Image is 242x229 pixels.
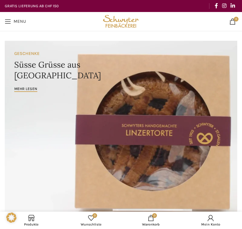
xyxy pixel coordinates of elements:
a: 0 Wunschliste [61,213,121,227]
span: Warenkorb [124,222,178,226]
div: Meine Wunschliste [61,213,121,227]
a: Instagram social link [220,1,228,11]
a: 0 Warenkorb [121,213,181,227]
span: Produkte [5,222,58,226]
span: Mein Konto [184,222,237,226]
a: Produkte [2,213,61,227]
span: Menu [14,19,26,24]
a: 0 [226,15,239,28]
img: Bäckerei Schwyter [102,12,140,31]
strong: GRATIS LIEFERUNG AB CHF 150 [5,4,59,8]
span: Wunschliste [65,222,118,226]
a: Mein Konto [181,213,240,227]
a: Facebook social link [213,1,220,11]
span: 0 [152,213,157,218]
a: Linkedin social link [229,1,237,11]
span: 0 [234,17,239,21]
span: 0 [92,213,97,218]
a: Site logo [102,18,140,24]
a: Banner link [5,41,237,216]
div: My cart [121,213,181,227]
a: Open mobile menu [2,15,29,28]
